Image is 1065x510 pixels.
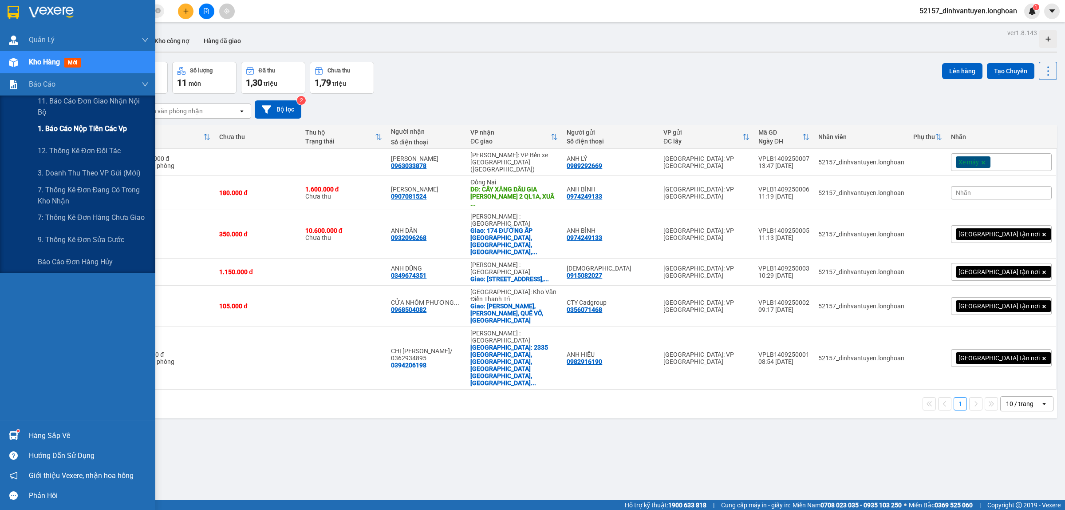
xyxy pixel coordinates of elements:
strong: 1900 633 818 [668,502,706,509]
span: close-circle [155,7,161,16]
span: 52157_dinhvantuyen.longhoan [912,5,1024,16]
span: 12. Thống kê đơn đối tác [38,145,121,156]
strong: - [82,18,187,28]
span: 9. Thống kê đơn sửa cước [38,234,124,245]
div: 08:54 [DATE] [758,358,809,365]
span: Miền Bắc [909,500,973,510]
span: 7: Thống kê đơn hàng chưa giao [38,212,145,223]
div: 52157_dinhvantuyen.longhoan [818,268,904,275]
div: 0932096268 [391,234,426,241]
span: 7. Thống kê đơn đang có trong kho nhận [38,184,149,207]
div: Phụ thu [913,133,935,140]
span: Báo cáo [29,79,55,90]
strong: 0708 023 035 - 0935 103 250 [820,502,902,509]
span: Miền Nam [793,500,902,510]
div: Số điện thoại [567,138,655,145]
strong: - D/c: [4,38,16,44]
div: 1.150.000 đ [219,268,296,275]
span: 3. Doanh Thu theo VP Gửi (mới) [38,167,141,179]
div: CTY Cadgroup [567,299,655,306]
img: warehouse-icon [9,58,18,67]
div: 105.000 đ [219,303,296,310]
div: VPLB1409250001 [758,351,809,358]
div: Nhân viên [818,133,904,140]
div: Tạo kho hàng mới [1039,30,1057,48]
span: ... [470,200,476,207]
th: Toggle SortBy [909,125,947,149]
th: Toggle SortBy [301,125,387,149]
div: Chưa thu [305,186,382,200]
span: Cung cấp máy in - giấy in: [721,500,790,510]
span: ... [454,299,459,306]
div: Mã GD [758,129,802,136]
div: Nhãn [951,133,1052,140]
th: Toggle SortBy [754,125,814,149]
div: [PERSON_NAME]: VP Bến xe [GEOGRAPHIC_DATA] ([GEOGRAPHIC_DATA]) [470,151,558,173]
span: 0963033878 [82,28,162,44]
span: Người nhận: [85,19,187,27]
div: [GEOGRAPHIC_DATA]: Kho Văn Điển Thanh Trì [470,288,558,303]
div: 11:13 [DATE] [758,234,809,241]
button: Kho công nợ [147,30,197,52]
span: [PERSON_NAME] [124,18,187,28]
strong: - Người gửi: [4,22,30,28]
div: 0394206198 [391,362,426,369]
div: Giao: DC01, Ô 36,D23 KHU DÂN CƯ VIỆT SING, AN PHÚ, THUẬN AN, BÌNH DƯƠNG [470,275,558,283]
span: | [713,500,714,510]
div: 0915082027 [567,272,602,279]
div: Đã thu [136,129,203,136]
div: VPLB1409250003 [758,265,809,272]
span: 1,79 [315,77,331,88]
div: 170.000 đ [136,351,210,358]
div: 13:47 [DATE] [758,162,809,169]
div: CỬA NHÔM PHƯƠNG BẮC [391,299,461,306]
div: 0356071468 [567,306,602,313]
button: plus [178,4,193,19]
th: Toggle SortBy [659,125,754,149]
div: 0989292669 [567,162,602,169]
span: Hỗ trợ kỹ thuật: [625,500,706,510]
button: Chưa thu1,79 triệu [310,62,374,94]
span: caret-down [1048,7,1056,15]
div: [PERSON_NAME] : [GEOGRAPHIC_DATA] [470,330,558,344]
div: ANH SƠN [391,186,461,193]
div: Đồng Nai [470,179,558,186]
span: Xe máy [958,158,979,166]
div: ANH DÂN [391,227,461,234]
div: Số lượng [190,68,213,74]
div: Hướng dẫn sử dụng [29,449,149,462]
button: Số lượng11món [172,62,237,94]
div: Chưa thu [219,133,296,140]
span: message [9,491,18,500]
div: [PERSON_NAME] : [GEOGRAPHIC_DATA] [470,213,558,227]
button: file-add [199,4,214,19]
div: 180.000 đ [219,189,296,196]
div: ANH DŨNG [391,265,461,272]
svg: open [238,108,245,115]
div: CHỊ HỒNG/ 0362934895 [391,347,461,362]
div: VPLB1409250007 [758,155,809,162]
span: 11 [177,77,187,88]
button: Đã thu1,30 triệu [241,62,305,94]
div: [GEOGRAPHIC_DATA]: VP [GEOGRAPHIC_DATA] [663,351,749,365]
div: 0974249133 [567,193,602,200]
span: [GEOGRAPHIC_DATA] tận nơi [958,302,1040,310]
th: Toggle SortBy [466,125,562,149]
span: question-circle [9,451,18,460]
div: ĐC lấy [663,138,742,145]
div: ver 1.8.143 [1007,28,1037,38]
span: 0964.333.247 [131,8,161,14]
div: VP gửi [663,129,742,136]
span: 1 [1034,4,1037,10]
button: caret-down [1044,4,1060,19]
span: 0989292669 [5,28,45,36]
div: [PERSON_NAME] : [GEOGRAPHIC_DATA] [470,261,558,275]
button: Bộ lọc [255,100,301,119]
div: Trạng thái [305,138,375,145]
strong: SL [66,62,72,67]
div: 0963033878 [391,162,426,169]
img: icon-new-feature [1028,7,1036,15]
svg: open [1041,400,1048,407]
span: Giới thiệu Vexere, nhận hoa hồng [29,470,134,481]
strong: 0369 525 060 [935,502,973,509]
